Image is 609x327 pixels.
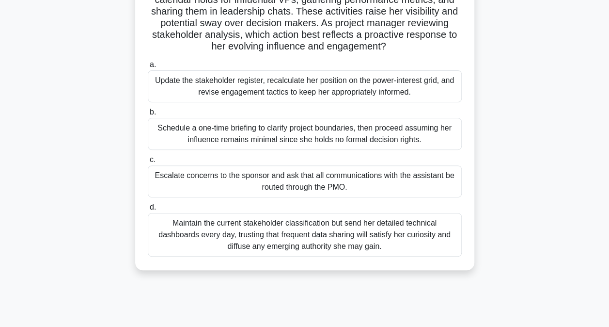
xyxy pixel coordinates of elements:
[150,60,156,68] span: a.
[150,155,156,163] span: c.
[148,213,462,257] div: Maintain the current stakeholder classification but send her detailed technical dashboards every ...
[150,108,156,116] span: b.
[148,165,462,197] div: Escalate concerns to the sponsor and ask that all communications with the assistant be routed thr...
[150,203,156,211] span: d.
[148,118,462,150] div: Schedule a one-time briefing to clarify project boundaries, then proceed assuming her influence r...
[148,70,462,102] div: Update the stakeholder register, recalculate her position on the power-interest grid, and revise ...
